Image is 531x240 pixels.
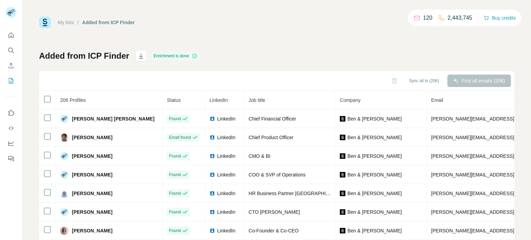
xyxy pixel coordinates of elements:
img: Avatar [60,133,68,142]
li: / [77,19,79,26]
span: [PERSON_NAME] [72,134,112,141]
span: Co-Founder & Co-CEO [249,228,299,233]
img: Avatar [60,115,68,123]
img: Avatar [60,152,68,160]
img: Avatar [60,208,68,216]
span: Found [169,228,181,234]
p: 120 [423,14,432,22]
span: Ben & [PERSON_NAME] [347,227,402,234]
span: [PERSON_NAME] [72,190,112,197]
img: Avatar [60,189,68,198]
span: Chief Financial Officer [249,116,296,122]
img: Surfe Logo [39,17,51,28]
button: Sync all to (206) [404,76,444,86]
span: Ben & [PERSON_NAME] [347,153,402,160]
span: LinkedIn [217,153,235,160]
button: Quick start [6,29,17,41]
span: Email found [169,134,191,141]
span: 206 Profiles [60,97,86,103]
img: LinkedIn logo [209,172,215,177]
button: Enrich CSV [6,59,17,72]
button: My lists [6,75,17,87]
span: Ben & [PERSON_NAME] [347,209,402,215]
span: [PERSON_NAME] [72,171,112,178]
img: company-logo [340,153,345,159]
img: company-logo [340,191,345,196]
span: LinkedIn [217,227,235,234]
span: Found [169,209,181,215]
span: Found [169,190,181,196]
p: 2,443,745 [448,14,472,22]
button: Use Surfe on LinkedIn [6,107,17,119]
img: company-logo [340,135,345,140]
span: Found [169,172,181,178]
img: LinkedIn logo [209,135,215,140]
span: [PERSON_NAME] [PERSON_NAME] [72,115,155,122]
span: Status [167,97,181,103]
span: LinkedIn [217,115,235,122]
span: Found [169,116,181,122]
button: Dashboard [6,137,17,150]
img: company-logo [340,228,345,233]
span: Sync all to (206) [409,78,439,84]
img: Avatar [60,227,68,235]
a: My lists [58,20,74,25]
span: Ben & [PERSON_NAME] [347,171,402,178]
img: company-logo [340,116,345,122]
img: LinkedIn logo [209,228,215,233]
span: LinkedIn [217,171,235,178]
span: Email [431,97,443,103]
img: LinkedIn logo [209,209,215,215]
img: LinkedIn logo [209,191,215,196]
span: CTO [PERSON_NAME] [249,209,300,215]
span: HR Business Partner [GEOGRAPHIC_DATA] [249,191,345,196]
span: Ben & [PERSON_NAME] [347,115,402,122]
button: Search [6,44,17,57]
span: Ben & [PERSON_NAME] [347,134,402,141]
span: [PERSON_NAME] [72,209,112,215]
img: company-logo [340,209,345,215]
img: LinkedIn logo [209,153,215,159]
button: Feedback [6,152,17,165]
img: Avatar [60,171,68,179]
span: LinkedIn [217,209,235,215]
span: [PERSON_NAME] [72,153,112,160]
span: [PERSON_NAME] [72,227,112,234]
span: Company [340,97,361,103]
span: CMO & BI [249,153,270,159]
span: COO & SVP of Operations [249,172,306,177]
img: LinkedIn logo [209,116,215,122]
span: LinkedIn [217,190,235,197]
div: Enrichment is done [151,52,199,60]
span: Job title [249,97,265,103]
span: Ben & [PERSON_NAME] [347,190,402,197]
span: Found [169,153,181,159]
button: Buy credits [484,13,516,23]
span: LinkedIn [209,97,228,103]
h1: Added from ICP Finder [39,50,129,61]
span: LinkedIn [217,134,235,141]
img: company-logo [340,172,345,177]
div: Added from ICP Finder [82,19,135,26]
span: Chief Product Officer [249,135,294,140]
button: Use Surfe API [6,122,17,134]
